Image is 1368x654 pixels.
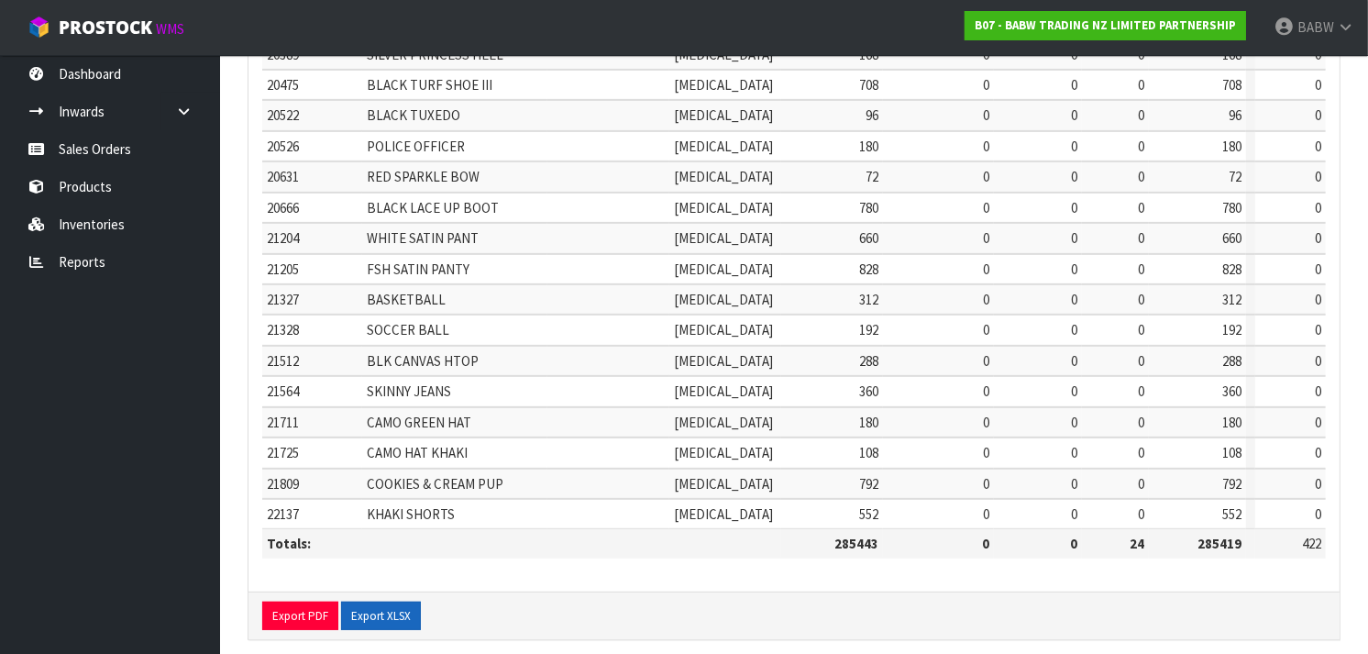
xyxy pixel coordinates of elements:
[674,291,773,308] span: [MEDICAL_DATA]
[674,199,773,216] span: [MEDICAL_DATA]
[1222,199,1241,216] span: 780
[267,382,299,400] span: 21564
[983,229,989,247] span: 0
[674,46,773,63] span: [MEDICAL_DATA]
[1222,76,1241,94] span: 708
[1315,76,1321,94] span: 0
[674,260,773,278] span: [MEDICAL_DATA]
[1222,260,1241,278] span: 828
[1138,321,1144,338] span: 0
[1197,535,1241,552] strong: 285419
[1315,382,1321,400] span: 0
[983,76,989,94] span: 0
[674,414,773,431] span: [MEDICAL_DATA]
[1138,76,1144,94] span: 0
[1070,535,1077,552] strong: 0
[674,444,773,461] span: [MEDICAL_DATA]
[1138,229,1144,247] span: 0
[1315,321,1321,338] span: 0
[1071,382,1077,400] span: 0
[367,76,492,94] span: BLACK TURF SHOE III
[1302,535,1321,552] span: 422
[1071,76,1077,94] span: 0
[1138,46,1144,63] span: 0
[983,260,989,278] span: 0
[859,229,878,247] span: 660
[1138,382,1144,400] span: 0
[1071,475,1077,493] span: 0
[1071,106,1077,124] span: 0
[267,505,299,523] span: 22137
[1071,414,1077,431] span: 0
[367,229,479,247] span: WHITE SATIN PANT
[1222,382,1241,400] span: 360
[1138,475,1144,493] span: 0
[859,76,878,94] span: 708
[859,321,878,338] span: 192
[1315,444,1321,461] span: 0
[674,475,773,493] span: [MEDICAL_DATA]
[1138,444,1144,461] span: 0
[866,106,878,124] span: 96
[1297,18,1334,36] span: BABW
[983,106,989,124] span: 0
[1315,229,1321,247] span: 0
[674,106,773,124] span: [MEDICAL_DATA]
[1138,260,1144,278] span: 0
[1315,260,1321,278] span: 0
[1315,291,1321,308] span: 0
[1315,106,1321,124] span: 0
[674,352,773,370] span: [MEDICAL_DATA]
[1071,321,1077,338] span: 0
[367,352,479,370] span: BLK CANVAS HTOP
[367,168,480,185] span: RED SPARKLE BOW
[267,229,299,247] span: 21204
[1138,199,1144,216] span: 0
[674,168,773,185] span: [MEDICAL_DATA]
[267,414,299,431] span: 21711
[1071,352,1077,370] span: 0
[267,535,311,552] strong: Totals:
[1138,291,1144,308] span: 0
[1222,414,1241,431] span: 180
[1315,138,1321,155] span: 0
[1071,199,1077,216] span: 0
[1229,168,1241,185] span: 72
[367,382,451,400] span: SKINNY JEANS
[1138,168,1144,185] span: 0
[859,46,878,63] span: 168
[1138,352,1144,370] span: 0
[59,16,152,39] span: ProStock
[983,505,989,523] span: 0
[1138,138,1144,155] span: 0
[1222,46,1241,63] span: 168
[367,291,446,308] span: BASKETBALL
[983,444,989,461] span: 0
[983,168,989,185] span: 0
[267,352,299,370] span: 21512
[1071,291,1077,308] span: 0
[1222,138,1241,155] span: 180
[367,505,455,523] span: KHAKI SHORTS
[859,138,878,155] span: 180
[28,16,50,39] img: cube-alt.png
[1130,535,1144,552] strong: 24
[1229,106,1241,124] span: 96
[367,414,471,431] span: CAMO GREEN HAT
[267,260,299,278] span: 21205
[267,444,299,461] span: 21725
[975,17,1236,33] strong: B07 - BABW TRADING NZ LIMITED PARTNERSHIP
[367,106,460,124] span: BLACK TUXEDO
[267,106,299,124] span: 20522
[267,291,299,308] span: 21327
[367,475,503,493] span: COOKIES & CREAM PUP
[674,76,773,94] span: [MEDICAL_DATA]
[1222,444,1241,461] span: 108
[1071,444,1077,461] span: 0
[367,260,469,278] span: FSH SATIN PANTY
[1071,46,1077,63] span: 0
[674,321,773,338] span: [MEDICAL_DATA]
[367,444,468,461] span: CAMO HAT KHAKI
[267,475,299,493] span: 21809
[1222,505,1241,523] span: 552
